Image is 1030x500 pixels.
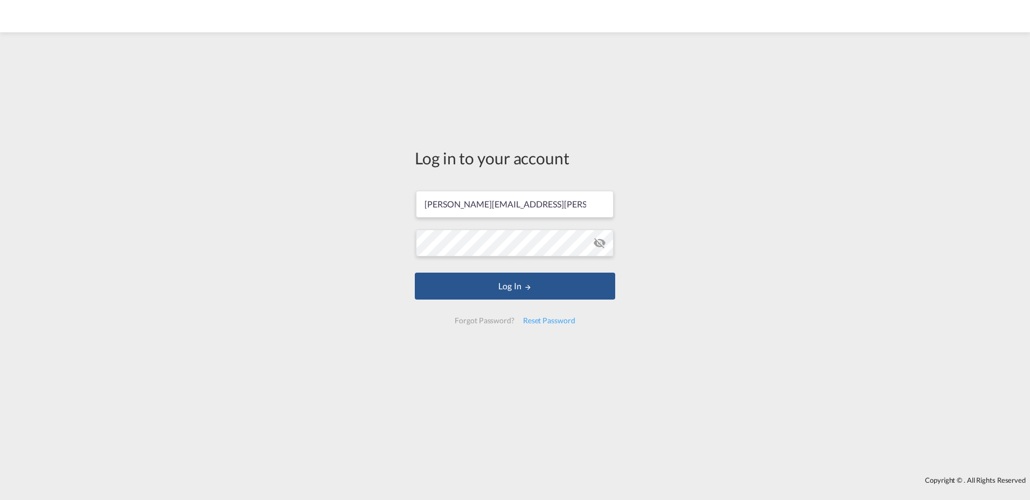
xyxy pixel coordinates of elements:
div: Reset Password [519,311,580,330]
input: Enter email/phone number [416,191,614,218]
md-icon: icon-eye-off [593,237,606,249]
button: LOGIN [415,273,615,300]
div: Forgot Password? [450,311,518,330]
div: Log in to your account [415,147,615,169]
